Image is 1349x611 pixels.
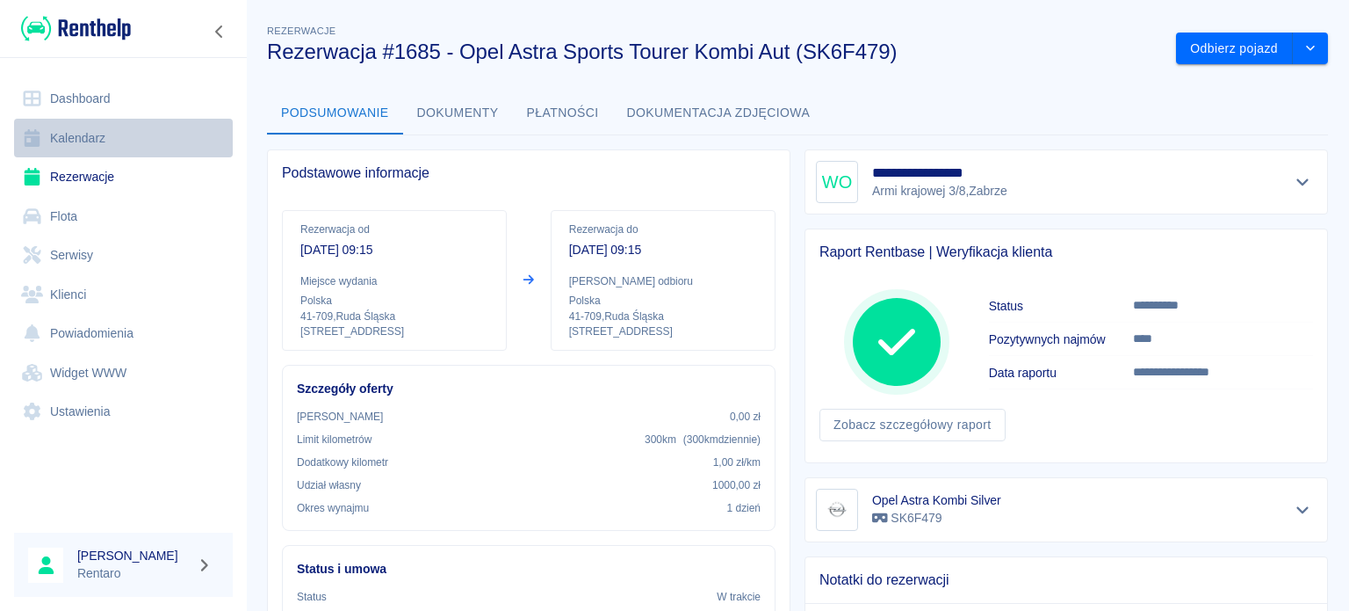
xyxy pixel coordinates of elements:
[300,273,488,289] p: Miejsce wydania
[819,571,1313,589] span: Notatki do rezerwacji
[569,309,757,324] p: 41-709 , Ruda Śląska
[1288,170,1317,194] button: Pokaż szczegóły
[683,433,761,446] span: ( 300 km dziennie )
[14,275,233,315] a: Klienci
[14,353,233,393] a: Widget WWW
[297,560,761,578] h6: Status i umowa
[14,157,233,197] a: Rezerwacje
[819,409,1006,441] a: Zobacz szczegółowy raport
[14,236,233,275] a: Serwisy
[403,92,513,135] button: Dokumenty
[300,222,488,237] p: Rezerwacja od
[14,197,233,236] a: Flota
[989,297,1133,315] h6: Status
[282,164,775,182] span: Podstawowe informacje
[297,589,327,605] p: Status
[300,293,488,309] p: Polska
[819,244,1313,261] span: Raport Rentbase | Weryfikacja klienta
[717,589,761,605] p: W trakcie
[14,14,131,43] a: Renthelp logo
[267,25,335,36] span: Rezerwacje
[712,477,761,493] p: 1000,00 zł
[297,432,372,447] p: Limit kilometrów
[513,92,613,135] button: Płatności
[569,241,757,259] p: [DATE] 09:15
[727,500,761,516] p: 1 dzień
[730,409,761,425] p: 0,00 zł
[1293,33,1328,65] button: drop-down
[14,314,233,353] a: Powiadomienia
[300,324,488,339] p: [STREET_ADDRESS]
[613,92,825,135] button: Dokumentacja zdjęciowa
[21,14,131,43] img: Renthelp logo
[297,477,361,493] p: Udział własny
[267,40,1162,64] h3: Rezerwacja #1685 - Opel Astra Sports Tourer Kombi Aut (SK6F479)
[816,161,858,203] div: WO
[569,324,757,339] p: [STREET_ADDRESS]
[297,455,388,470] p: Dodatkowy kilometr
[1176,33,1293,65] button: Odbierz pojazd
[267,92,403,135] button: Podsumowanie
[300,309,488,324] p: 41-709 , Ruda Śląska
[1288,498,1317,522] button: Pokaż szczegóły
[14,392,233,432] a: Ustawienia
[989,331,1133,348] h6: Pozytywnych najmów
[872,509,1001,527] p: SK6F479
[77,564,190,583] p: Rentaro
[569,273,757,289] p: [PERSON_NAME] odbioru
[713,455,761,470] p: 1,00 zł /km
[569,293,757,309] p: Polska
[645,432,761,447] p: 300 km
[872,182,1010,200] p: Armi krajowej 3/8 , Zabrze
[569,222,757,237] p: Rezerwacja do
[77,547,190,564] h6: [PERSON_NAME]
[297,380,761,398] h6: Szczegóły oferty
[300,241,488,259] p: [DATE] 09:15
[297,409,383,425] p: [PERSON_NAME]
[206,20,233,43] button: Zwiń nawigację
[989,364,1133,382] h6: Data raportu
[14,119,233,158] a: Kalendarz
[872,491,1001,509] h6: Opel Astra Kombi Silver
[819,492,855,527] img: Image
[297,500,369,516] p: Okres wynajmu
[14,79,233,119] a: Dashboard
